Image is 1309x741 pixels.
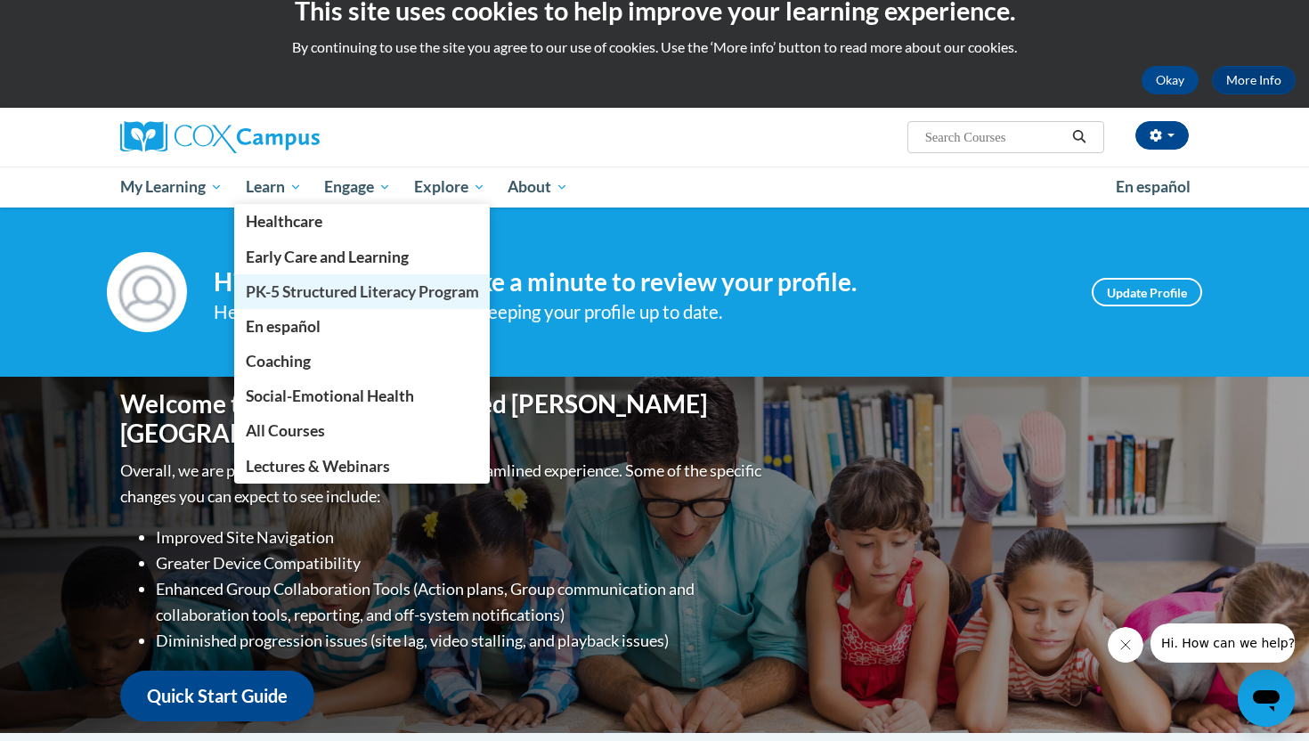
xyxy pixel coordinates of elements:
[1150,623,1295,663] iframe: Message from company
[1142,66,1199,94] button: Okay
[234,274,491,309] a: PK-5 Structured Literacy Program
[1092,278,1202,306] a: Update Profile
[120,121,459,153] a: Cox Campus
[120,389,766,449] h1: Welcome to the new and improved [PERSON_NAME][GEOGRAPHIC_DATA]
[1135,121,1189,150] button: Account Settings
[234,167,313,208] a: Learn
[923,126,1066,148] input: Search Courses
[246,282,479,301] span: PK-5 Structured Literacy Program
[234,204,491,239] a: Healthcare
[1066,126,1093,148] button: Search
[246,457,390,476] span: Lectures & Webinars
[234,413,491,448] a: All Courses
[156,576,766,628] li: Enhanced Group Collaboration Tools (Action plans, Group communication and collaboration tools, re...
[120,458,766,509] p: Overall, we are proud to provide you with a more streamlined experience. Some of the specific cha...
[1104,168,1202,206] a: En español
[246,317,321,336] span: En español
[214,297,1065,327] div: Help improve your experience by keeping your profile up to date.
[246,212,322,231] span: Healthcare
[246,421,325,440] span: All Courses
[234,379,491,413] a: Social-Emotional Health
[120,121,320,153] img: Cox Campus
[313,167,402,208] a: Engage
[234,309,491,344] a: En español
[234,449,491,484] a: Lectures & Webinars
[414,176,485,198] span: Explore
[402,167,497,208] a: Explore
[156,628,766,654] li: Diminished progression issues (site lag, video stalling, and playback issues)
[246,352,311,370] span: Coaching
[234,344,491,379] a: Coaching
[234,240,491,274] a: Early Care and Learning
[246,387,414,405] span: Social-Emotional Health
[109,167,234,208] a: My Learning
[497,167,581,208] a: About
[156,550,766,576] li: Greater Device Compatibility
[1108,627,1143,663] iframe: Close message
[93,167,1215,208] div: Main menu
[246,176,302,198] span: Learn
[324,176,391,198] span: Engage
[246,248,409,266] span: Early Care and Learning
[13,37,1296,57] p: By continuing to use the site you agree to our use of cookies. Use the ‘More info’ button to read...
[120,671,314,721] a: Quick Start Guide
[508,176,568,198] span: About
[1116,177,1191,196] span: En español
[120,176,223,198] span: My Learning
[1212,66,1296,94] a: More Info
[1238,670,1295,727] iframe: Button to launch messaging window
[156,525,766,550] li: Improved Site Navigation
[107,252,187,332] img: Profile Image
[214,267,1065,297] h4: Hi [PERSON_NAME]! Take a minute to review your profile.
